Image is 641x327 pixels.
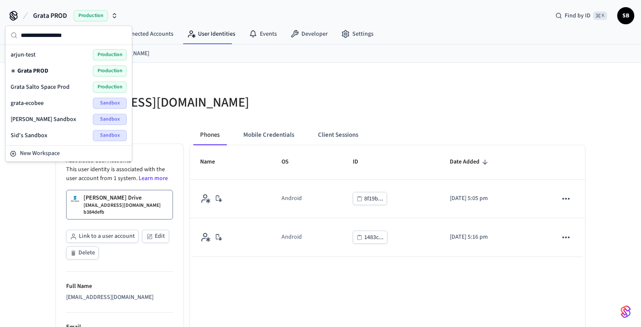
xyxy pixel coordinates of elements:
div: Android [281,194,302,203]
span: Grata PROD [33,11,67,21]
button: Edit [142,230,169,243]
span: ⌘ K [593,11,607,20]
a: [PERSON_NAME] Drive[EMAIL_ADDRESS][DOMAIN_NAME] b384defb [66,190,173,220]
span: Grata Salto Space Prod [11,83,70,91]
button: Mobile Credentials [237,125,301,145]
p: [EMAIL_ADDRESS][DOMAIN_NAME] b384defb [84,202,169,216]
span: Sandbox [93,98,127,109]
span: Sandbox [93,130,127,141]
div: [EMAIL_ADDRESS][DOMAIN_NAME] [66,293,173,302]
h5: [EMAIL_ADDRESS][DOMAIN_NAME] [56,94,315,111]
span: SB [618,8,633,23]
span: Sandbox [93,114,127,125]
span: Production [93,82,127,93]
button: SB [617,7,634,24]
p: [DATE] 5:05 pm [450,194,537,203]
button: New Workspace [6,147,131,161]
span: Date Added [450,155,491,169]
span: Production [74,10,108,21]
span: New Workspace [20,149,60,158]
span: ID [353,155,369,169]
span: Name [200,155,226,169]
button: Phones [193,125,226,145]
button: Link to a user account [66,230,139,243]
span: OS [281,155,300,169]
a: Settings [334,26,380,42]
p: Full Name [66,282,173,291]
a: Connected Accounts [103,26,180,42]
p: User Identity [56,83,315,94]
a: Developer [284,26,334,42]
img: SeamLogoGradient.69752ec5.svg [621,305,631,319]
div: Suggestions [6,45,132,145]
button: Delete [66,246,99,259]
div: Android [281,233,302,242]
div: 8f19b... [364,194,383,204]
table: sticky table [190,145,585,257]
button: 1483c... [353,231,387,244]
img: Salto Space Logo [70,194,80,204]
a: Learn more [139,174,168,183]
span: Grata PROD [17,67,48,75]
p: This user identity is associated with the user account from 1 system. [66,165,173,183]
span: Sid's Sandbox [11,131,47,140]
div: Find by ID⌘ K [549,8,614,23]
div: 1483c... [364,232,384,243]
button: Client Sessions [311,125,365,145]
p: [PERSON_NAME] Drive [84,194,142,202]
a: User Identities [180,26,242,42]
span: [PERSON_NAME] Sandbox [11,115,76,124]
a: Events [242,26,284,42]
span: Production [93,49,127,60]
button: 8f19b... [353,192,387,205]
p: [DATE] 5:16 pm [450,233,537,242]
span: Find by ID [565,11,591,20]
span: arjun-test [11,51,36,59]
span: Production [93,65,127,76]
span: grata-ecobee [11,99,44,107]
